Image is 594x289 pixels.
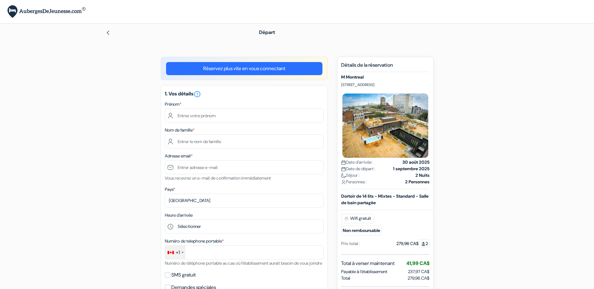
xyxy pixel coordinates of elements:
[194,90,201,98] i: error_outline
[341,268,387,275] span: Payable à l’établissement
[405,179,430,185] strong: 2 Personnes
[402,159,430,166] strong: 30 août 2025
[406,260,430,267] span: 41,99 CA$
[341,226,382,235] small: Non remboursable
[344,216,349,221] img: free_wifi.svg
[421,242,426,246] img: guest.svg
[106,30,110,35] img: left_arrow.svg
[341,160,346,165] img: calendar.svg
[165,186,175,193] label: Pays
[341,62,430,72] h5: Détails de la réservation
[408,275,430,282] span: 279,96 CA$
[165,238,224,244] label: Numéro de telephone portable
[166,62,322,75] a: Réservez plus vite en vous connectant
[393,166,430,172] strong: 1 septembre 2025
[176,249,180,256] div: +1
[171,271,196,279] label: SMS gratuit
[341,173,346,178] img: moon.svg
[341,240,360,247] div: Prix total :
[165,127,194,133] label: Nom de famille
[341,275,350,282] span: Total
[341,167,346,171] img: calendar.svg
[165,153,193,159] label: Adresse email
[341,75,430,80] h5: M Montreal
[341,214,374,223] span: Wifi gratuit
[341,172,360,179] span: Séjour :
[165,260,322,266] small: Numéro de téléphone portable au cas où l'établissement aurait besoin de vous joindre
[341,193,429,205] b: Dortoir de 14 lits - Mixtes - Standard - Salle de bain partagée
[194,90,201,97] a: error_outline
[165,90,324,98] h5: 1. Vos détails
[341,180,346,185] img: user_icon.svg
[165,101,181,108] label: Prénom
[341,260,395,267] span: Total à verser maintenant
[341,179,367,185] span: Personnes :
[408,269,430,274] span: 237,97 CA$
[165,246,185,259] div: Canada: +1
[396,240,430,247] div: 279,96 CA$
[259,29,275,36] span: Départ
[165,212,193,219] label: Heure d'arrivée
[341,82,430,87] p: [STREET_ADDRESS]
[341,166,376,172] span: Date de départ :
[7,5,86,18] img: AubergesDeJeunesse.com
[415,172,430,179] strong: 2 Nuits
[165,160,324,174] input: Entrer adresse e-mail
[165,108,324,123] input: Entrez votre prénom
[341,159,373,166] span: Date d'arrivée :
[419,239,430,248] span: 2
[165,175,271,181] small: Vous recevrez un e-mail de confirmation immédiatement
[165,134,324,148] input: Entrer le nom de famille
